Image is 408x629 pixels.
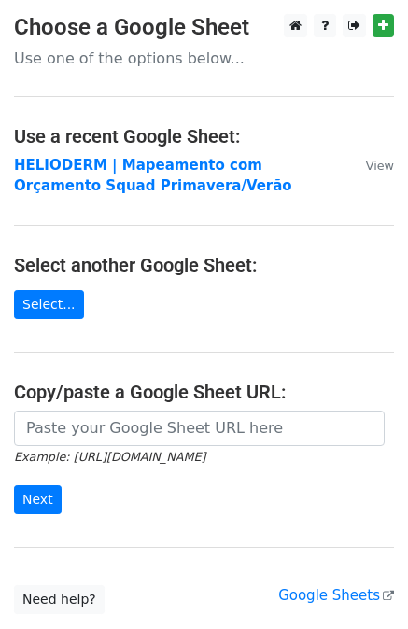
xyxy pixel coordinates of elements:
[14,157,292,195] a: HELIODERM | Mapeamento com Orçamento Squad Primavera/Verão
[14,14,394,41] h3: Choose a Google Sheet
[14,485,62,514] input: Next
[14,254,394,276] h4: Select another Google Sheet:
[14,411,385,446] input: Paste your Google Sheet URL here
[14,585,105,614] a: Need help?
[14,290,84,319] a: Select...
[14,49,394,68] p: Use one of the options below...
[14,450,205,464] small: Example: [URL][DOMAIN_NAME]
[278,587,394,604] a: Google Sheets
[14,125,394,147] h4: Use a recent Google Sheet:
[366,159,394,173] small: View
[347,157,394,174] a: View
[14,381,394,403] h4: Copy/paste a Google Sheet URL:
